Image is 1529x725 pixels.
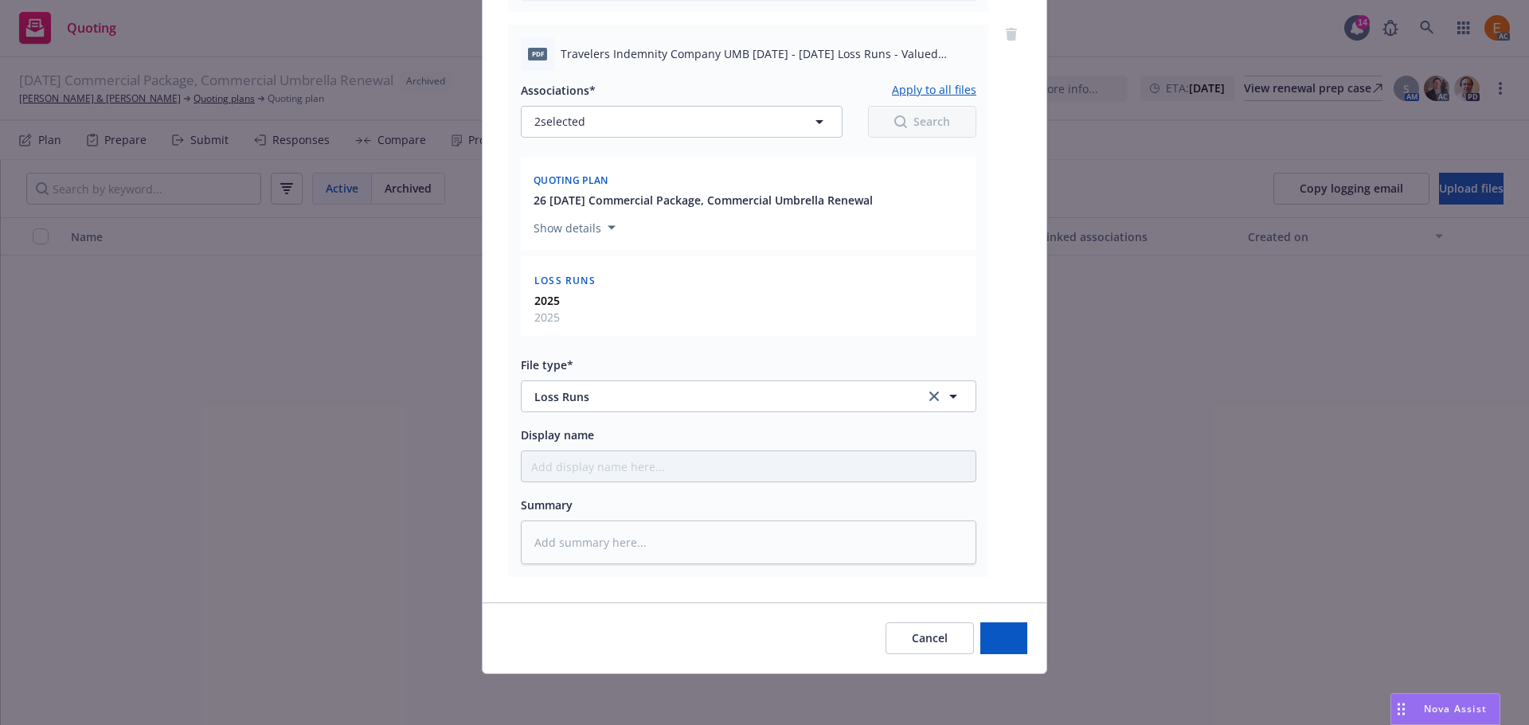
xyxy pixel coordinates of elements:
[534,309,560,325] span: 2025
[980,622,1027,654] button: Add files
[528,48,547,60] span: pdf
[522,451,976,481] input: Add display name here...
[521,106,843,138] button: 2selected
[886,622,974,654] button: Cancel
[534,274,596,287] span: Loss Runs
[527,218,622,237] button: Show details
[521,497,573,513] span: Summary
[980,630,1027,645] span: Add files
[534,388,903,405] span: Loss Runs
[892,80,976,99] button: Apply to all files
[1390,693,1500,725] button: Nova Assist
[1002,25,1021,44] a: remove
[521,83,596,98] span: Associations*
[521,427,594,442] span: Display name
[1424,702,1487,715] span: Nova Assist
[521,357,573,372] span: File type*
[521,380,976,412] button: Loss Runsclear selection
[1391,694,1411,724] div: Drag to move
[534,192,873,209] button: 26 [DATE] Commercial Package, Commercial Umbrella Renewal
[534,113,585,130] span: 2 selected
[534,293,560,308] strong: 2025
[912,630,948,645] span: Cancel
[534,173,608,187] span: Quoting plan
[561,45,976,62] span: Travelers Indemnity Company UMB [DATE] - [DATE] Loss Runs - Valued [DATE].pdf
[925,387,944,406] a: clear selection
